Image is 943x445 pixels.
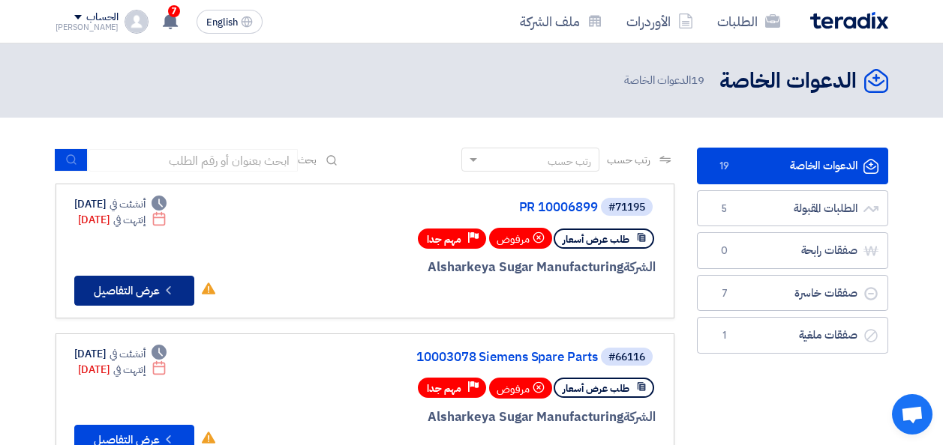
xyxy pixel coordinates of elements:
[427,232,461,246] span: مهم جدا
[298,201,598,214] a: PR 10006899
[113,212,146,228] span: إنتهت في
[624,72,707,89] span: الدعوات الخاصة
[716,243,734,258] span: 0
[563,381,629,396] span: طلب عرض أسعار
[489,228,552,249] div: مرفوض
[691,72,704,88] span: 19
[719,67,857,96] h2: الدعوات الخاصة
[508,4,614,39] a: ملف الشركة
[548,154,591,169] div: رتب حسب
[608,202,645,213] div: #71195
[295,258,656,277] div: Alsharkeya Sugar Manufacturing
[608,352,645,363] div: #66116
[810,12,888,29] img: Teradix logo
[88,149,298,172] input: ابحث بعنوان أو رقم الطلب
[110,346,146,362] span: أنشئت في
[74,196,167,212] div: [DATE]
[614,4,705,39] a: الأوردرات
[623,408,656,426] span: الشركة
[197,10,263,34] button: English
[113,362,146,378] span: إنتهت في
[716,202,734,217] span: 5
[697,317,888,354] a: صفقات ملغية1
[607,152,650,168] span: رتب حسب
[892,394,932,435] a: Open chat
[705,4,792,39] a: الطلبات
[427,381,461,396] span: مهم جدا
[56,23,119,31] div: [PERSON_NAME]
[74,346,167,362] div: [DATE]
[716,159,734,174] span: 19
[78,212,167,228] div: [DATE]
[298,351,598,364] a: 10003078 Siemens Spare Parts
[716,286,734,301] span: 7
[697,275,888,312] a: صفقات خاسرة7
[623,258,656,276] span: الشركة
[295,408,656,427] div: Alsharkeya Sugar Manufacturing
[168,5,180,17] span: 7
[697,148,888,184] a: الدعوات الخاصة19
[489,378,552,399] div: مرفوض
[716,328,734,343] span: 1
[86,11,119,24] div: الحساب
[563,232,629,246] span: طلب عرض أسعار
[206,17,238,28] span: English
[78,362,167,378] div: [DATE]
[110,196,146,212] span: أنشئت في
[125,10,149,34] img: profile_test.png
[697,232,888,269] a: صفقات رابحة0
[74,276,194,306] button: عرض التفاصيل
[298,152,317,168] span: بحث
[697,190,888,227] a: الطلبات المقبولة5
